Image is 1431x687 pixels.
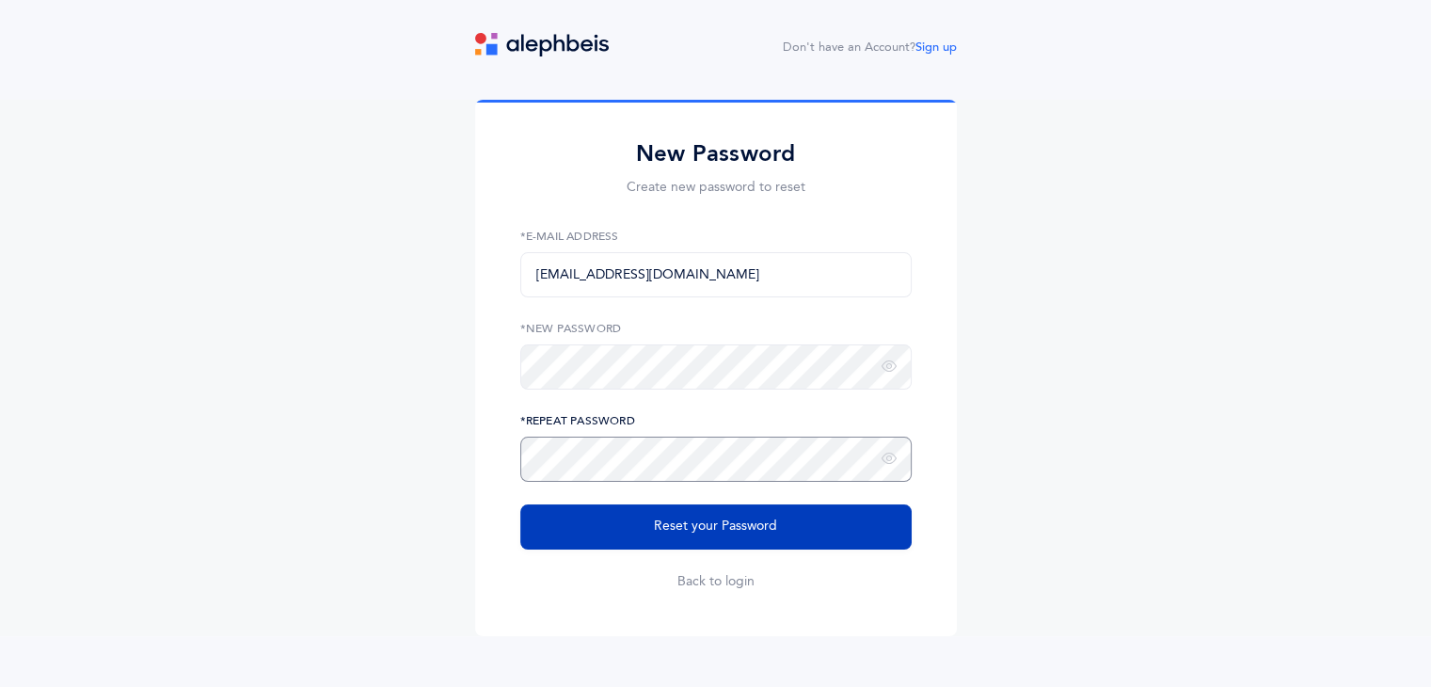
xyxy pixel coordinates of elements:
h2: New Password [520,139,912,168]
span: Reset your Password [654,517,777,536]
a: Sign up [915,40,957,54]
a: Back to login [677,572,755,591]
label: *Repeat Password [520,412,912,429]
button: Reset your Password [520,504,912,550]
iframe: Drift Widget Chat Controller [1337,593,1408,664]
img: logo.svg [475,33,609,56]
div: Don't have an Account? [783,39,957,57]
p: Create new password to reset [520,178,912,198]
label: *E-Mail Address [520,228,912,245]
label: *New Password [520,320,912,337]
